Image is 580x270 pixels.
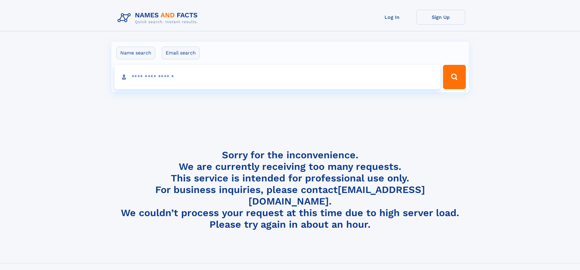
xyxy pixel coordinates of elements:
[114,65,441,89] input: search input
[417,10,465,25] a: Sign Up
[248,184,425,207] a: [EMAIL_ADDRESS][DOMAIN_NAME]
[443,65,466,89] button: Search Button
[368,10,417,25] a: Log In
[116,47,155,59] label: Name search
[115,10,203,26] img: Logo Names and Facts
[115,149,465,230] h4: Sorry for the inconvenience. We are currently receiving too many requests. This service is intend...
[162,47,200,59] label: Email search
